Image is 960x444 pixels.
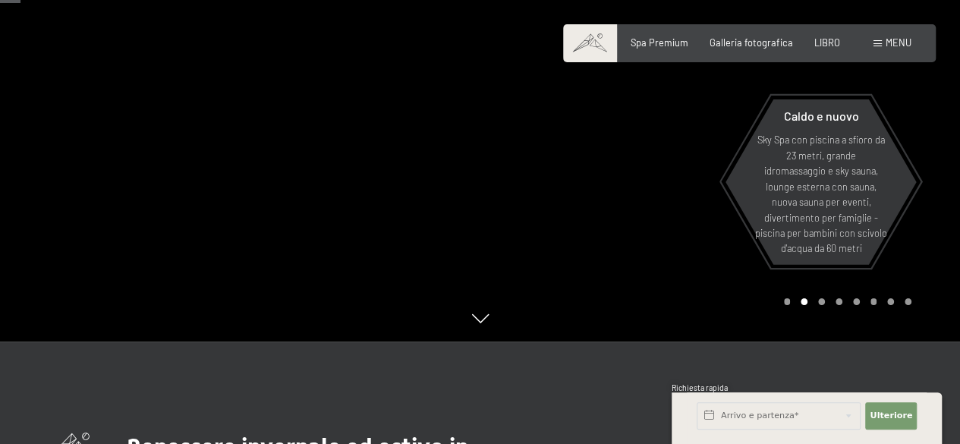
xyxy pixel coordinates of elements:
[814,36,840,49] a: LIBRO
[836,298,842,305] div: Pagina 4 del carosello
[631,36,688,49] a: Spa Premium
[818,298,825,305] div: Pagina 3 della giostra
[725,99,918,266] a: Caldo e nuovo Sky Spa con piscina a sfioro da 23 metri, grande idromassaggio e sky sauna, lounge ...
[870,411,912,420] font: Ulteriore
[784,298,791,305] div: Pagina carosello 1
[801,298,807,305] div: Pagina Carosello 2 (Diapositiva corrente)
[755,134,887,254] font: Sky Spa con piscina a sfioro da 23 metri, grande idromassaggio e sky sauna, lounge esterna con sa...
[886,36,911,49] font: menu
[853,298,860,305] div: Pagina 5 della giostra
[870,298,877,305] div: Pagina 6 della giostra
[710,36,793,49] a: Galleria fotografica
[865,402,917,430] button: Ulteriore
[779,298,911,305] div: Paginazione carosello
[887,298,894,305] div: Carosello Pagina 7
[784,109,859,123] font: Caldo e nuovo
[905,298,911,305] div: Pagina 8 della giostra
[672,383,728,392] font: Richiesta rapida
